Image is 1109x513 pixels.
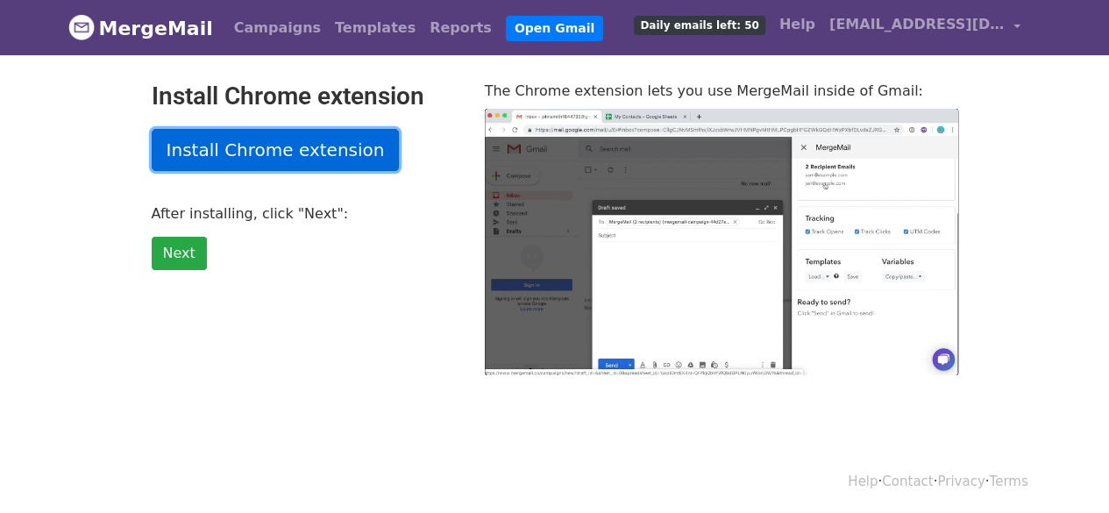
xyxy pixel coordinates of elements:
[328,11,423,46] a: Templates
[68,14,95,40] img: MergeMail logo
[152,129,400,171] a: Install Chrome extension
[989,474,1027,489] a: Terms
[829,14,1005,35] span: [EMAIL_ADDRESS][DOMAIN_NAME]
[772,7,822,42] a: Help
[68,10,213,46] a: MergeMail
[634,16,764,35] span: Daily emails left: 50
[227,11,328,46] a: Campaigns
[506,16,603,41] a: Open Gmail
[423,11,499,46] a: Reports
[152,204,459,223] p: After installing, click "Next":
[822,7,1027,48] a: [EMAIL_ADDRESS][DOMAIN_NAME]
[882,474,933,489] a: Contact
[848,474,878,489] a: Help
[937,474,985,489] a: Privacy
[1021,429,1109,513] div: Widget de chat
[152,82,459,111] h2: Install Chrome extension
[485,82,958,100] p: The Chrome extension lets you use MergeMail inside of Gmail:
[627,7,771,42] a: Daily emails left: 50
[1021,429,1109,513] iframe: Chat Widget
[152,237,207,270] a: Next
